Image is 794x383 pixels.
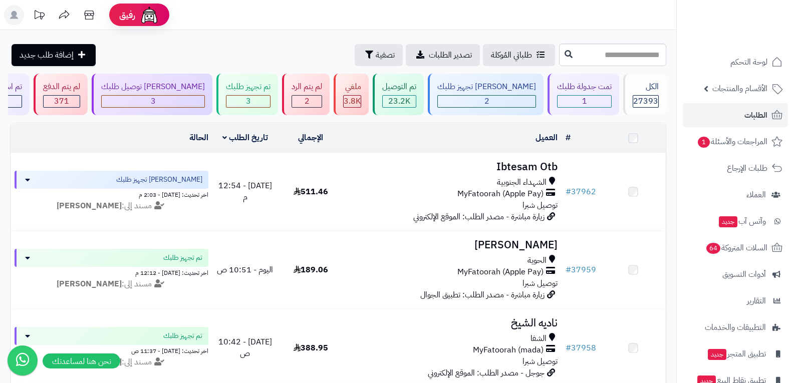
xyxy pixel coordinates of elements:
[413,211,545,223] span: زيارة مباشرة - مصدر الطلب: الموقع الإلكتروني
[744,108,767,122] span: الطلبات
[15,189,208,199] div: اخر تحديث: [DATE] - 2:03 م
[332,74,371,115] a: ملغي 3.8K
[348,239,558,251] h3: [PERSON_NAME]
[298,132,323,144] a: الإجمالي
[683,130,788,154] a: المراجعات والأسئلة1
[719,216,737,227] span: جديد
[426,74,546,115] a: [PERSON_NAME] تجهيز طلبك 2
[683,289,788,313] a: التقارير
[683,262,788,286] a: أدوات التسويق
[705,320,766,334] span: التطبيقات والخدمات
[246,95,251,107] span: 3
[497,177,547,188] span: الشهداء الجنوبية
[683,315,788,339] a: التطبيقات والخدمات
[294,342,328,354] span: 388.95
[747,294,766,308] span: التقارير
[566,186,596,198] a: #37962
[726,18,784,39] img: logo-2.png
[383,96,416,107] div: 23194
[348,161,558,173] h3: Ibtesam Otb
[706,242,721,254] span: 64
[546,74,621,115] a: تمت جدولة طلبك 1
[7,200,216,212] div: مسند إلى:
[484,95,489,107] span: 2
[708,349,726,360] span: جديد
[582,95,587,107] span: 1
[566,342,571,354] span: #
[214,74,280,115] a: تم تجهيز طلبك 3
[438,96,536,107] div: 2
[712,82,767,96] span: الأقسام والمنتجات
[633,95,658,107] span: 27393
[621,74,668,115] a: الكل27393
[294,186,328,198] span: 511.46
[746,188,766,202] span: العملاء
[683,103,788,127] a: الطلبات
[683,342,788,366] a: تطبيق المتجرجديد
[683,50,788,74] a: لوحة التحكم
[718,214,766,228] span: وآتس آب
[705,241,767,255] span: السلات المتروكة
[44,96,80,107] div: 371
[683,236,788,260] a: السلات المتروكة64
[697,136,710,148] span: 1
[722,267,766,281] span: أدوات التسويق
[558,96,611,107] div: 1
[566,186,571,198] span: #
[522,277,558,289] span: توصيل شبرا
[57,200,122,212] strong: [PERSON_NAME]
[218,336,272,359] span: [DATE] - 10:42 ص
[343,81,361,93] div: ملغي
[163,253,202,263] span: تم تجهيز طلبك
[163,331,202,341] span: تم تجهيز طلبك
[355,44,403,66] button: تصفية
[116,175,202,185] span: [PERSON_NAME] تجهيز طلبك
[305,95,310,107] span: 2
[344,95,361,107] span: 3.8K
[119,9,135,21] span: رفيق
[12,44,96,66] a: إضافة طلب جديد
[457,188,544,200] span: MyFatoorah (Apple Pay)
[566,132,571,144] a: #
[420,289,545,301] span: زيارة مباشرة - مصدر الطلب: تطبيق الجوال
[727,161,767,175] span: طلبات الإرجاع
[683,209,788,233] a: وآتس آبجديد
[218,180,272,203] span: [DATE] - 12:54 م
[7,278,216,290] div: مسند إلى:
[531,333,547,344] span: الشفا
[483,44,555,66] a: طلباتي المُوكلة
[491,49,532,61] span: طلباتي المُوكلة
[280,74,332,115] a: لم يتم الرد 2
[15,345,208,355] div: اخر تحديث: [DATE] - 11:37 ص
[683,156,788,180] a: طلبات الإرجاع
[348,317,558,329] h3: ناديه الشيخ
[101,81,205,93] div: [PERSON_NAME] توصيل طلبك
[437,81,536,93] div: [PERSON_NAME] تجهيز طلبك
[15,267,208,277] div: اخر تحديث: [DATE] - 12:12 م
[566,342,596,354] a: #37958
[527,255,547,266] span: الحوية
[557,81,612,93] div: تمت جدولة طلبك
[473,344,544,356] span: MyFatoorah (mada)
[151,95,156,107] span: 3
[226,81,271,93] div: تم تجهيز طلبك
[226,96,270,107] div: 3
[344,96,361,107] div: 3817
[406,44,480,66] a: تصدير الطلبات
[522,199,558,211] span: توصيل شبرا
[57,278,122,290] strong: [PERSON_NAME]
[371,74,426,115] a: تم التوصيل 23.2K
[566,264,571,276] span: #
[683,183,788,207] a: العملاء
[43,81,80,93] div: لم يتم الدفع
[697,135,767,149] span: المراجعات والأسئلة
[388,95,410,107] span: 23.2K
[90,74,214,115] a: [PERSON_NAME] توصيل طلبك 3
[222,132,268,144] a: تاريخ الطلب
[139,5,159,25] img: ai-face.png
[189,132,208,144] a: الحالة
[294,264,328,276] span: 189.06
[217,264,273,276] span: اليوم - 10:51 ص
[292,96,322,107] div: 2
[54,95,69,107] span: 371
